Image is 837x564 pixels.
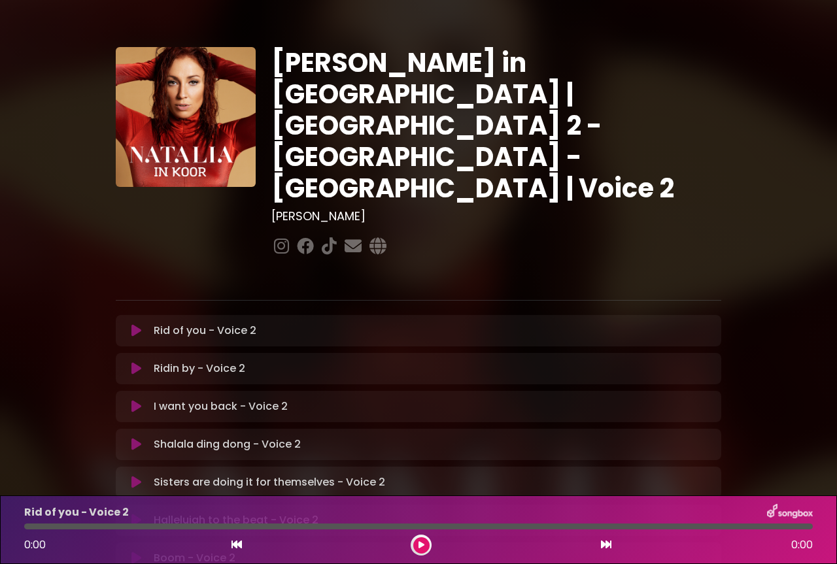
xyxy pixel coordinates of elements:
[154,437,301,452] p: Shalala ding dong - Voice 2
[271,209,722,224] h3: [PERSON_NAME]
[154,323,256,339] p: Rid of you - Voice 2
[154,399,288,414] p: I want you back - Voice 2
[791,537,813,553] span: 0:00
[24,505,129,520] p: Rid of you - Voice 2
[154,361,245,376] p: Ridin by - Voice 2
[116,47,256,187] img: YTVS25JmS9CLUqXqkEhs
[24,537,46,552] span: 0:00
[767,504,813,521] img: songbox-logo-white.png
[271,47,722,204] h1: [PERSON_NAME] in [GEOGRAPHIC_DATA] | [GEOGRAPHIC_DATA] 2 - [GEOGRAPHIC_DATA] - [GEOGRAPHIC_DATA] ...
[154,474,385,490] p: Sisters are doing it for themselves - Voice 2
